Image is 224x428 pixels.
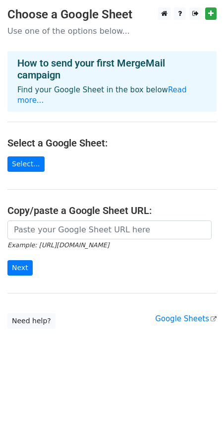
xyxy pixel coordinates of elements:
h4: How to send your first MergeMail campaign [17,57,207,81]
p: Use one of the options below... [7,26,217,36]
p: Find your Google Sheet in the box below [17,85,207,106]
input: Paste your Google Sheet URL here [7,220,212,239]
h4: Copy/paste a Google Sheet URL: [7,205,217,216]
h4: Select a Google Sheet: [7,137,217,149]
a: Google Sheets [155,314,217,323]
a: Read more... [17,85,187,105]
h3: Choose a Google Sheet [7,7,217,22]
input: Next [7,260,33,276]
small: Example: [URL][DOMAIN_NAME] [7,241,109,249]
a: Need help? [7,313,56,329]
a: Select... [7,156,45,172]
